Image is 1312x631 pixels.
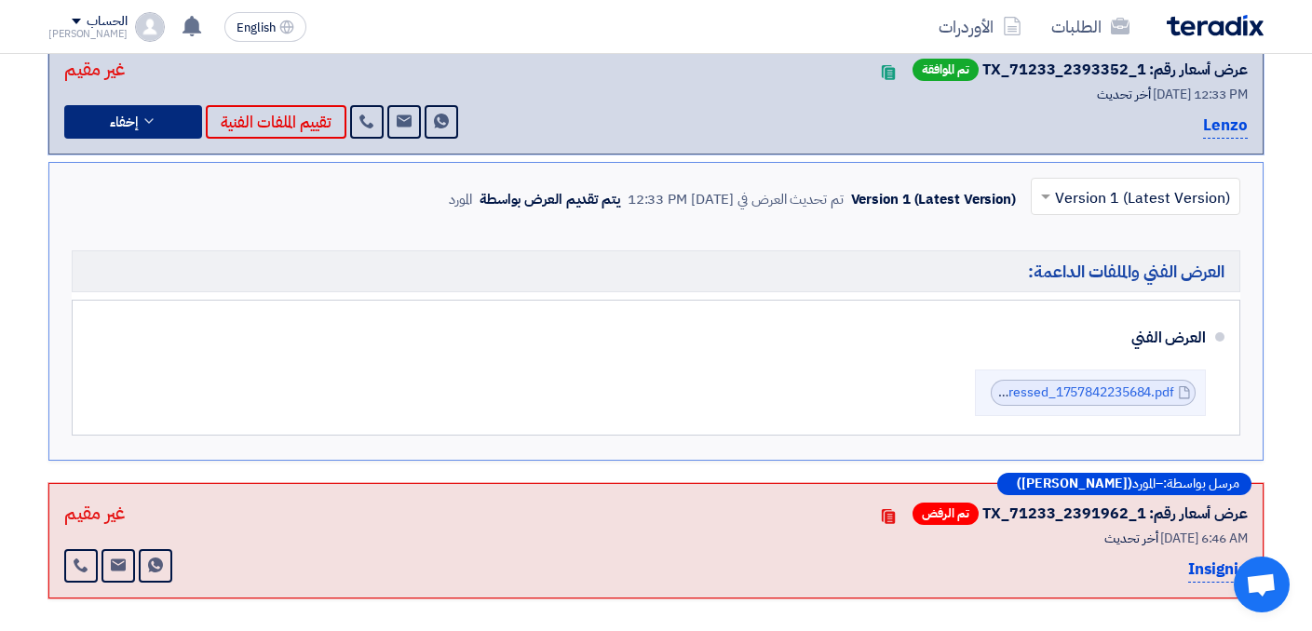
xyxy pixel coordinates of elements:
img: Teradix logo [1167,15,1264,36]
p: Insignia [1188,557,1248,583]
a: الطلبات [1036,5,1144,48]
a: الأوردرات [924,5,1036,48]
span: مرسل بواسطة: [1163,477,1239,490]
div: [PERSON_NAME] [48,29,128,39]
button: تقييم الملفات الفنية [206,105,346,139]
div: المورد [449,189,472,210]
span: أخر تحديث [1097,85,1150,104]
span: تم الموافقة [913,59,979,81]
div: – [997,473,1251,495]
img: profile_test.png [135,12,165,42]
span: أخر تحديث [1104,529,1157,548]
span: تم الرفض [913,503,979,525]
div: دردشة مفتوحة [1234,557,1290,612]
div: Version 1 (Latest Version) [851,189,1016,210]
span: إخفاء [110,115,138,129]
span: English [237,21,276,34]
div: غير مقيم [64,55,125,83]
span: [DATE] 12:33 PM [1153,85,1248,104]
div: يتم تقديم العرض بواسطة [480,189,620,210]
div: عرض أسعار رقم: TX_71233_2393352_1 [982,59,1248,81]
div: عرض أسعار رقم: TX_71233_2391962_1 [982,503,1248,525]
button: English [224,12,306,42]
p: Lenzo [1203,114,1248,139]
span: العرض الفني والملفات الداعمة: [1028,261,1224,282]
span: [DATE] 6:46 AM [1160,529,1248,548]
span: المورد [1132,477,1156,490]
div: العرض الفني [110,315,1206,360]
div: غير مقيم [64,499,125,527]
b: ([PERSON_NAME]) [1017,477,1132,490]
div: الحساب [87,14,127,30]
div: تم تحديث العرض في [DATE] 12:33 PM [628,189,844,210]
button: إخفاء [64,105,202,139]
